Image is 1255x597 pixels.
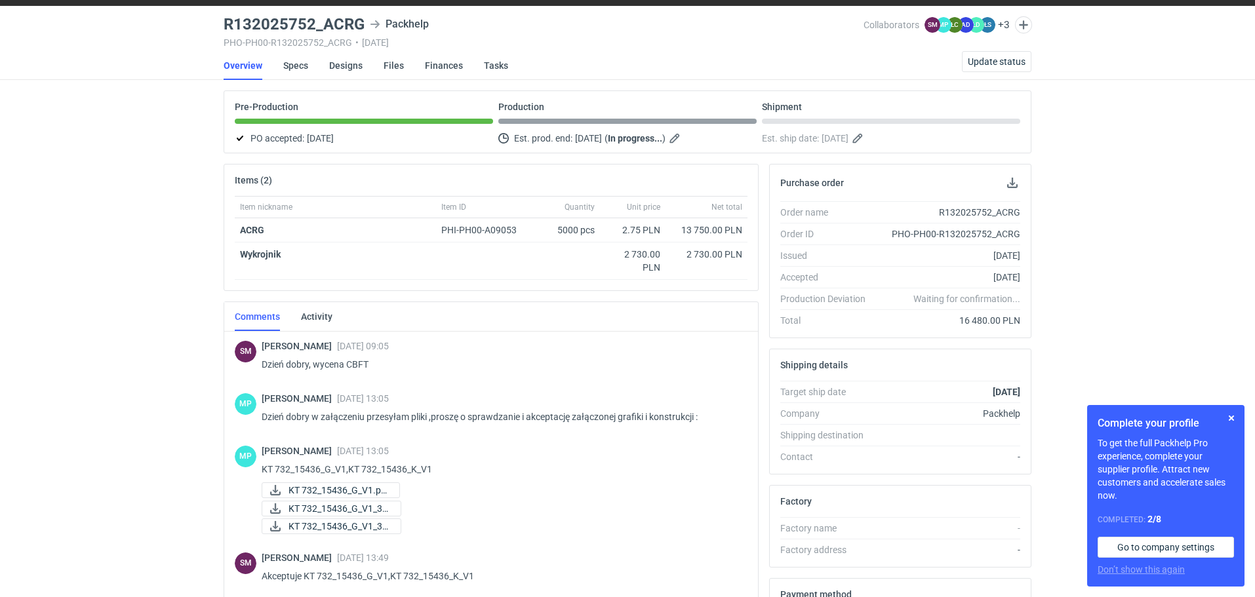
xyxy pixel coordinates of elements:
p: Akceptuje KT 732_15436_G_V1,KT 732_15436_K_V1 [262,568,737,584]
div: 5000 pcs [534,218,600,242]
p: To get the full Packhelp Pro experience, complete your supplier profile. Attract new customers an... [1098,436,1234,502]
div: Total [780,314,876,327]
em: ( [605,133,608,144]
span: [DATE] 09:05 [337,341,389,351]
a: Finances [425,51,463,80]
span: Net total [711,202,742,212]
span: Quantity [565,202,595,212]
span: Collaborators [864,20,919,30]
strong: ACRG [240,225,264,235]
em: Waiting for confirmation... [913,292,1020,305]
div: Contact [780,450,876,463]
figcaption: SM [235,552,256,574]
span: [DATE] 13:05 [337,446,389,456]
div: 2 730.00 PLN [671,248,742,261]
div: - [876,450,1020,463]
span: KT 732_15436_G_V1.pd... [289,483,389,497]
strong: [DATE] [993,387,1020,397]
button: Edit estimated production end date [668,130,684,146]
div: PHI-PH00-A09053 [441,223,529,237]
div: Sebastian Markut [235,341,256,362]
div: Company [780,407,876,420]
div: Issued [780,249,876,262]
p: KT 732_15436_G_V1,KT 732_15436_K_V1 [262,461,737,477]
span: [DATE] 13:49 [337,552,389,563]
p: Shipment [762,102,802,112]
div: Est. ship date: [762,130,1020,146]
h2: Shipping details [780,360,848,370]
button: Skip for now [1224,410,1239,426]
span: [DATE] [822,130,848,146]
span: [PERSON_NAME] [262,393,337,404]
span: [DATE] 13:05 [337,393,389,404]
span: Item nickname [240,202,292,212]
strong: In progress... [608,133,662,144]
div: 13 750.00 PLN [671,223,742,237]
p: Dzień dobry, wycena CBFT [262,356,737,372]
button: Don’t show this again [1098,563,1185,576]
a: Go to company settings [1098,537,1234,558]
button: Edit collaborators [1015,16,1032,33]
div: Est. prod. end: [498,130,757,146]
span: [DATE] [307,130,334,146]
figcaption: ŁS [980,17,995,33]
a: KT 732_15436_G_V1_3D... [262,518,401,534]
div: Factory name [780,522,876,535]
div: Production Deviation [780,292,876,305]
a: Overview [224,51,262,80]
div: 16 480.00 PLN [876,314,1020,327]
strong: 2 / 8 [1147,514,1161,524]
div: Martyna Paroń [235,393,256,415]
a: Specs [283,51,308,80]
div: Factory address [780,543,876,556]
button: +3 [998,19,1010,31]
figcaption: MP [235,446,256,467]
div: 2 730.00 PLN [605,248,660,274]
button: Edit estimated shipping date [851,130,867,146]
strong: Wykrojnik [240,249,281,260]
span: [PERSON_NAME] [262,341,337,351]
div: R132025752_ACRG [876,206,1020,219]
a: Comments [235,302,280,331]
a: KT 732_15436_G_V1_3D... [262,501,401,516]
span: • [355,37,359,48]
div: Martyna Paroń [235,446,256,467]
div: Accepted [780,271,876,284]
span: Unit price [627,202,660,212]
a: Files [384,51,404,80]
div: - [876,543,1020,556]
div: Completed: [1098,512,1234,526]
span: Item ID [441,202,466,212]
div: KT 732_15436_G_V1.pdf [262,482,393,498]
div: PHO-PH00-R132025752_ACRG [DATE] [224,37,864,48]
figcaption: MP [936,17,951,33]
div: PO accepted: [235,130,493,146]
a: KT 732_15436_G_V1.pd... [262,482,400,498]
div: [DATE] [876,271,1020,284]
figcaption: SM [925,17,940,33]
a: Activity [301,302,332,331]
figcaption: ŁD [968,17,984,33]
div: [DATE] [876,249,1020,262]
div: KT 732_15436_G_V1_3D ruch.pdf [262,501,393,516]
span: [PERSON_NAME] [262,552,337,563]
div: - [876,522,1020,535]
a: Tasks [484,51,508,80]
h3: R132025752_ACRG [224,16,365,32]
div: 2.75 PLN [605,223,660,237]
div: Shipping destination [780,429,876,442]
div: Packhelp [370,16,429,32]
button: Update status [962,51,1031,72]
figcaption: SM [235,341,256,362]
figcaption: AD [958,17,974,33]
div: KT 732_15436_G_V1_3D.JPG [262,518,393,534]
div: Order ID [780,227,876,241]
h2: Purchase order [780,178,844,188]
div: Order name [780,206,876,219]
a: Designs [329,51,363,80]
h2: Factory [780,496,812,507]
p: Pre-Production [235,102,298,112]
span: [PERSON_NAME] [262,446,337,456]
span: KT 732_15436_G_V1_3D... [289,501,390,516]
p: Production [498,102,544,112]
